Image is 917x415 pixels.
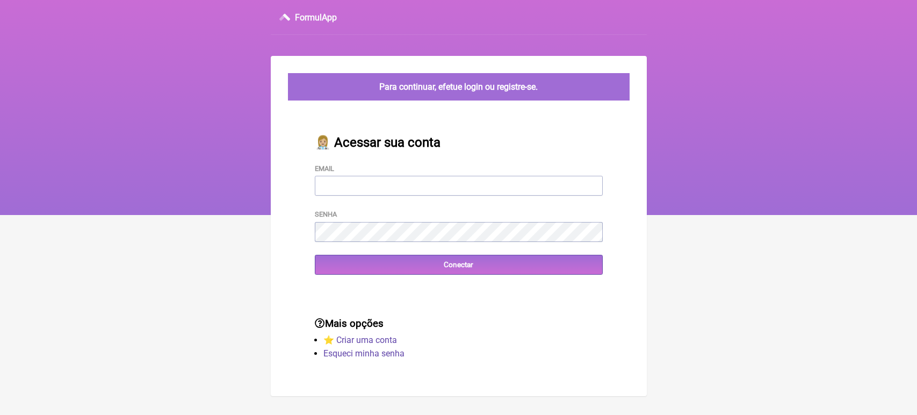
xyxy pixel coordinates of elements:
[323,348,405,359] a: Esqueci minha senha
[315,318,603,330] h3: Mais opções
[315,255,603,275] input: Conectar
[295,12,337,23] h3: FormulApp
[315,210,337,218] label: Senha
[315,135,603,150] h2: 👩🏼‍⚕️ Acessar sua conta
[323,335,397,345] a: ⭐️ Criar uma conta
[315,164,334,173] label: Email
[288,73,630,101] div: Para continuar, efetue login ou registre-se.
